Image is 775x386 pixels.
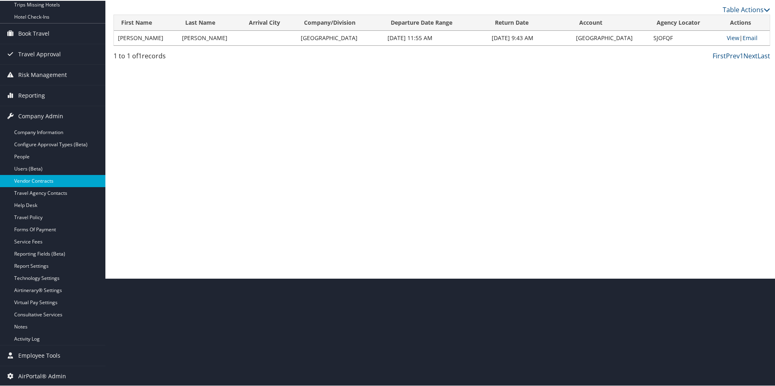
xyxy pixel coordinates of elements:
span: Risk Management [18,64,67,84]
th: Return Date: activate to sort column ascending [488,14,572,30]
a: View [727,33,739,41]
th: Arrival City: activate to sort column ascending [242,14,297,30]
span: Book Travel [18,23,49,43]
td: [GEOGRAPHIC_DATA] [572,30,649,45]
th: Departure Date Range: activate to sort column ascending [383,14,488,30]
a: 1 [740,51,743,60]
a: Prev [726,51,740,60]
td: | [723,30,770,45]
span: 1 [138,51,142,60]
th: Agency Locator: activate to sort column ascending [649,14,723,30]
div: 1 to 1 of records [113,50,269,64]
a: First [713,51,726,60]
span: Reporting [18,85,45,105]
td: [GEOGRAPHIC_DATA] [297,30,383,45]
span: Employee Tools [18,345,60,365]
th: First Name: activate to sort column ascending [114,14,178,30]
a: Next [743,51,758,60]
a: Table Actions [723,4,770,13]
span: Company Admin [18,105,63,126]
th: Last Name: activate to sort column ascending [178,14,242,30]
a: Email [743,33,758,41]
td: [PERSON_NAME] [178,30,242,45]
a: Last [758,51,770,60]
td: [DATE] 9:43 AM [488,30,572,45]
th: Account: activate to sort column ascending [572,14,649,30]
td: SJOFQF [649,30,723,45]
td: [PERSON_NAME] [114,30,178,45]
th: Company/Division [297,14,383,30]
th: Actions [723,14,770,30]
span: AirPortal® Admin [18,365,66,386]
span: Travel Approval [18,43,61,64]
td: [DATE] 11:55 AM [383,30,488,45]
